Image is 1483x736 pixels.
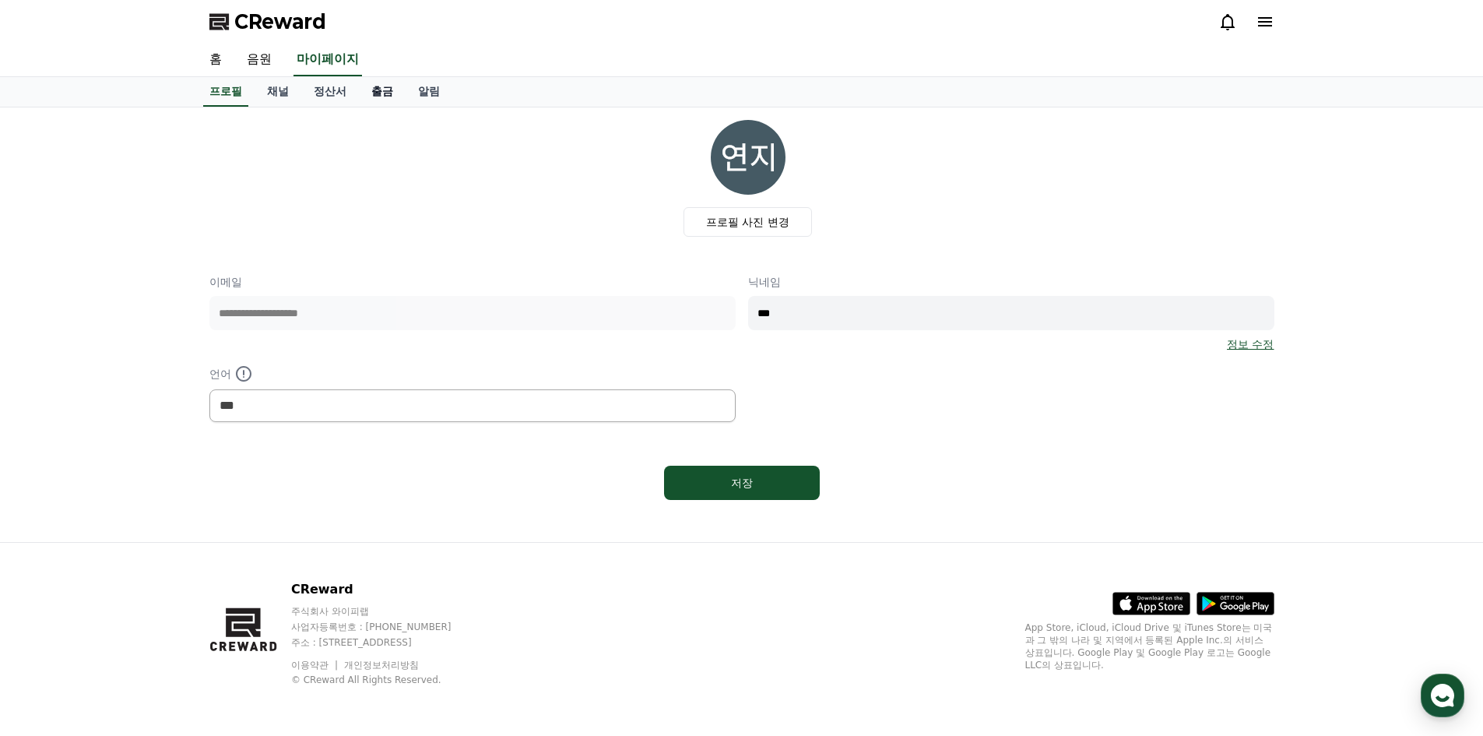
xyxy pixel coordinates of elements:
[406,77,452,107] a: 알림
[293,44,362,76] a: 마이페이지
[5,494,103,533] a: 홈
[291,660,340,671] a: 이용약관
[711,120,785,195] img: profile_image
[301,77,359,107] a: 정산서
[203,77,248,107] a: 프로필
[291,580,481,599] p: CReward
[695,475,789,491] div: 저장
[291,605,481,618] p: 주식회사 와이피랩
[748,274,1274,290] p: 닉네임
[291,621,481,633] p: 사업자등록번호 : [PHONE_NUMBER]
[234,44,284,76] a: 음원
[344,660,419,671] a: 개인정보처리방침
[684,207,812,237] label: 프로필 사진 변경
[49,517,58,530] span: 홈
[664,466,820,500] button: 저장
[209,364,736,383] p: 언어
[1025,622,1274,671] p: App Store, iCloud, iCloud Drive 및 iTunes Store는 미국과 그 밖의 나라 및 지역에서 등록된 Apple Inc.의 서비스 상표입니다. Goo...
[142,518,161,530] span: 대화
[201,494,299,533] a: 설정
[359,77,406,107] a: 출금
[209,274,736,290] p: 이메일
[103,494,201,533] a: 대화
[291,674,481,686] p: © CReward All Rights Reserved.
[234,9,326,34] span: CReward
[255,77,301,107] a: 채널
[197,44,234,76] a: 홈
[209,9,326,34] a: CReward
[1227,336,1274,352] a: 정보 수정
[241,517,259,530] span: 설정
[291,636,481,649] p: 주소 : [STREET_ADDRESS]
